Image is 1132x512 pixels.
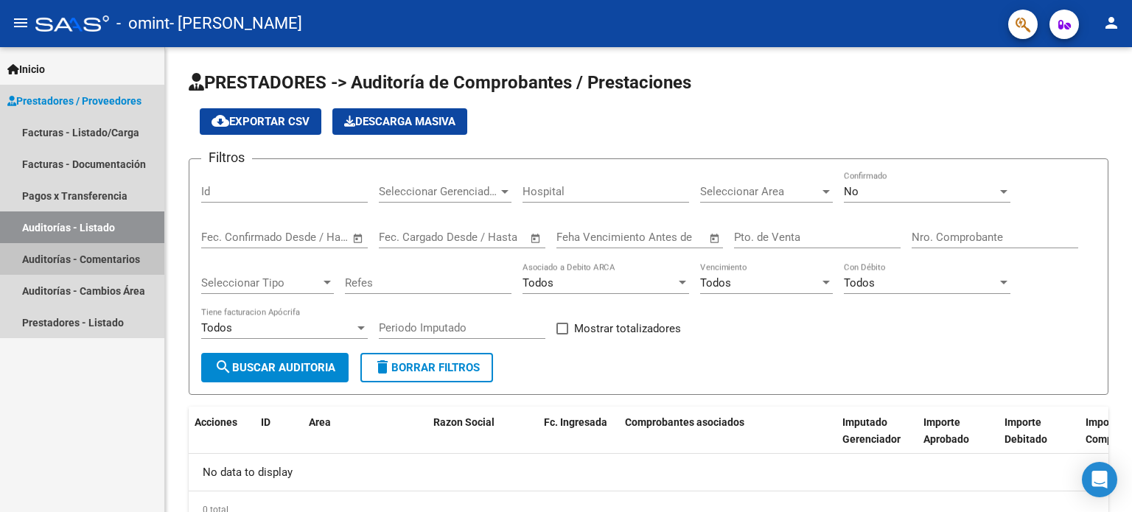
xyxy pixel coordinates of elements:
[625,416,744,428] span: Comprobantes asociados
[303,407,406,471] datatable-header-cell: Area
[374,358,391,376] mat-icon: delete
[360,353,493,382] button: Borrar Filtros
[1082,462,1117,497] div: Open Intercom Messenger
[452,231,523,244] input: Fecha fin
[189,454,1108,491] div: No data to display
[255,407,303,471] datatable-header-cell: ID
[274,231,346,244] input: Fecha fin
[201,353,349,382] button: Buscar Auditoria
[918,407,999,471] datatable-header-cell: Importe Aprobado
[350,230,367,247] button: Open calendar
[201,276,321,290] span: Seleccionar Tipo
[195,416,237,428] span: Acciones
[1103,14,1120,32] mat-icon: person
[212,112,229,130] mat-icon: cloud_download
[700,276,731,290] span: Todos
[999,407,1080,471] datatable-header-cell: Importe Debitado
[200,108,321,135] button: Exportar CSV
[707,230,724,247] button: Open calendar
[523,276,553,290] span: Todos
[214,358,232,376] mat-icon: search
[12,14,29,32] mat-icon: menu
[332,108,467,135] app-download-masive: Descarga masiva de comprobantes (adjuntos)
[433,416,495,428] span: Razon Social
[544,416,607,428] span: Fc. Ingresada
[374,361,480,374] span: Borrar Filtros
[844,276,875,290] span: Todos
[574,320,681,337] span: Mostrar totalizadores
[116,7,170,40] span: - omint
[201,321,232,334] span: Todos
[309,416,331,428] span: Area
[170,7,302,40] span: - [PERSON_NAME]
[538,407,619,471] datatable-header-cell: Fc. Ingresada
[344,115,455,128] span: Descarga Masiva
[528,230,545,247] button: Open calendar
[700,185,820,198] span: Seleccionar Area
[214,361,335,374] span: Buscar Auditoria
[836,407,918,471] datatable-header-cell: Imputado Gerenciador
[201,147,252,168] h3: Filtros
[261,416,270,428] span: ID
[7,93,141,109] span: Prestadores / Proveedores
[379,231,439,244] input: Fecha inicio
[923,416,969,445] span: Importe Aprobado
[189,407,255,471] datatable-header-cell: Acciones
[619,407,836,471] datatable-header-cell: Comprobantes asociados
[1005,416,1047,445] span: Importe Debitado
[844,185,859,198] span: No
[212,115,310,128] span: Exportar CSV
[379,185,498,198] span: Seleccionar Gerenciador
[189,72,691,93] span: PRESTADORES -> Auditoría de Comprobantes / Prestaciones
[201,231,261,244] input: Fecha inicio
[427,407,538,471] datatable-header-cell: Razon Social
[332,108,467,135] button: Descarga Masiva
[7,61,45,77] span: Inicio
[842,416,901,445] span: Imputado Gerenciador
